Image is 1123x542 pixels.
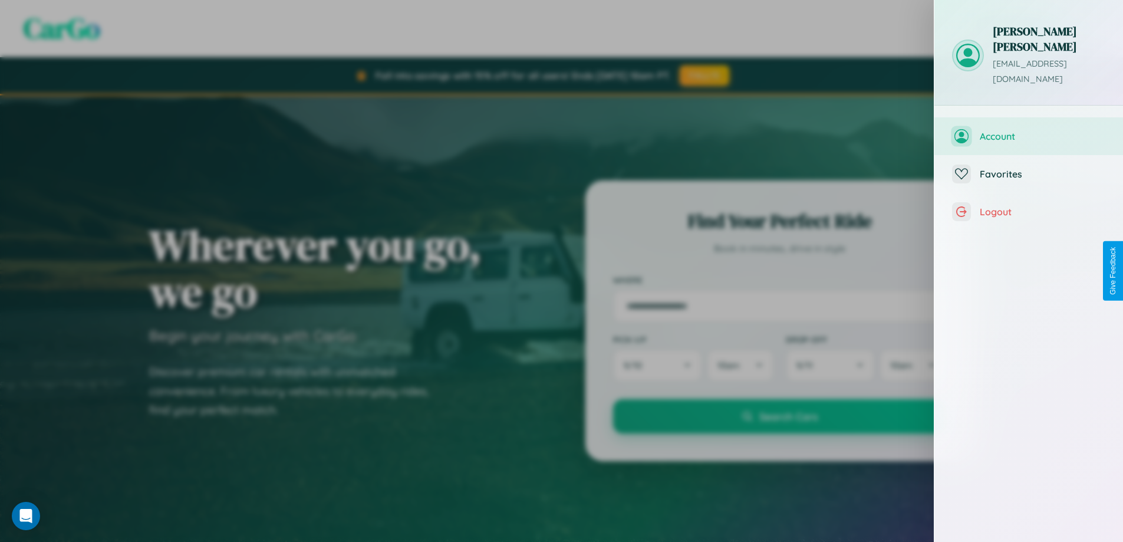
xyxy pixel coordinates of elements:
span: Favorites [980,168,1105,180]
button: Account [934,117,1123,155]
h3: [PERSON_NAME] [PERSON_NAME] [993,24,1105,54]
span: Logout [980,206,1105,218]
div: Open Intercom Messenger [12,502,40,530]
button: Logout [934,193,1123,231]
button: Favorites [934,155,1123,193]
p: [EMAIL_ADDRESS][DOMAIN_NAME] [993,57,1105,87]
span: Account [980,130,1105,142]
div: Give Feedback [1109,247,1117,295]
